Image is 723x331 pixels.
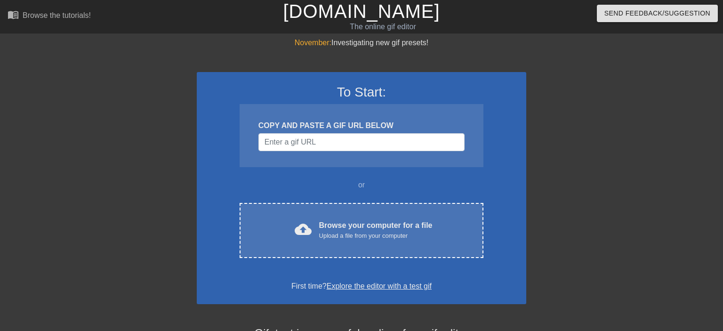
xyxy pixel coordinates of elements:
[209,281,514,292] div: First time?
[258,133,465,151] input: Username
[319,231,433,241] div: Upload a file from your computer
[295,221,312,238] span: cloud_upload
[604,8,710,19] span: Send Feedback/Suggestion
[327,282,432,290] a: Explore the editor with a test gif
[258,120,465,131] div: COPY AND PASTE A GIF URL BELOW
[23,11,91,19] div: Browse the tutorials!
[209,84,514,100] h3: To Start:
[8,9,91,24] a: Browse the tutorials!
[246,21,520,32] div: The online gif editor
[197,37,526,48] div: Investigating new gif presets!
[319,220,433,241] div: Browse your computer for a file
[283,1,440,22] a: [DOMAIN_NAME]
[221,179,502,191] div: or
[8,9,19,20] span: menu_book
[295,39,331,47] span: November:
[597,5,718,22] button: Send Feedback/Suggestion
